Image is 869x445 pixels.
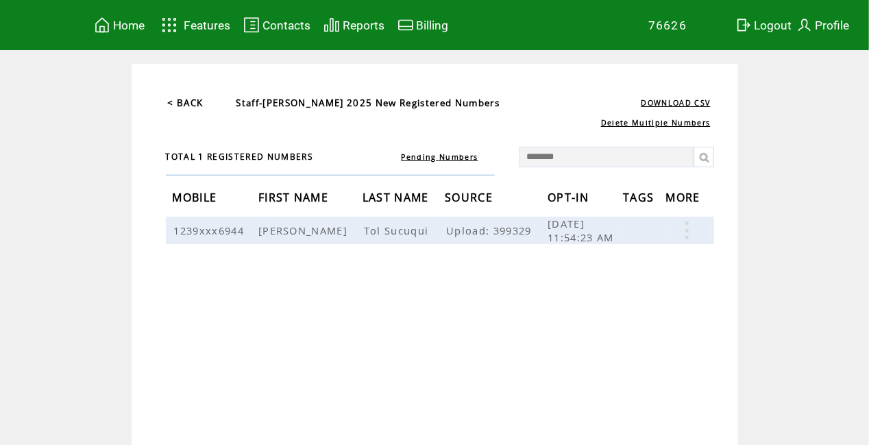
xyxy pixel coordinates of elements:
[363,193,432,201] a: LAST NAME
[168,97,204,109] a: < BACK
[258,224,351,237] span: [PERSON_NAME]
[623,187,657,212] span: TAGS
[92,14,147,36] a: Home
[395,14,451,36] a: Billing
[243,16,260,34] img: contacts.svg
[241,14,313,36] a: Contacts
[363,187,432,212] span: LAST NAME
[623,193,657,201] a: TAGS
[446,224,535,237] span: Upload: 399329
[648,19,687,32] span: 76626
[156,12,233,38] a: Features
[445,193,496,201] a: SOURCE
[173,193,221,201] a: MOBILE
[641,98,711,108] a: DOWNLOAD CSV
[816,19,850,32] span: Profile
[343,19,384,32] span: Reports
[548,187,592,212] span: OPT-IN
[402,152,478,162] a: Pending Numbers
[794,14,852,36] a: Profile
[548,217,617,244] span: [DATE] 11:54:23 AM
[735,16,752,34] img: exit.svg
[666,187,704,212] span: MORE
[796,16,813,34] img: profile.svg
[601,118,711,128] a: Delete Multiple Numbers
[184,19,230,32] span: Features
[445,187,496,212] span: SOURCE
[258,193,332,201] a: FIRST NAME
[174,224,248,237] span: 1239xxx6944
[173,187,221,212] span: MOBILE
[94,16,110,34] img: home.svg
[417,19,449,32] span: Billing
[236,97,500,109] span: Staff-[PERSON_NAME] 2025 New Registered Numbers
[397,16,414,34] img: creidtcard.svg
[321,14,387,36] a: Reports
[364,224,432,237] span: Tol Sucuqui
[755,19,792,32] span: Logout
[548,193,592,201] a: OPT-IN
[166,151,314,163] span: TOTAL 1 REGISTERED NUMBERS
[158,14,182,36] img: features.svg
[258,187,332,212] span: FIRST NAME
[113,19,145,32] span: Home
[262,19,310,32] span: Contacts
[733,14,794,36] a: Logout
[323,16,340,34] img: chart.svg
